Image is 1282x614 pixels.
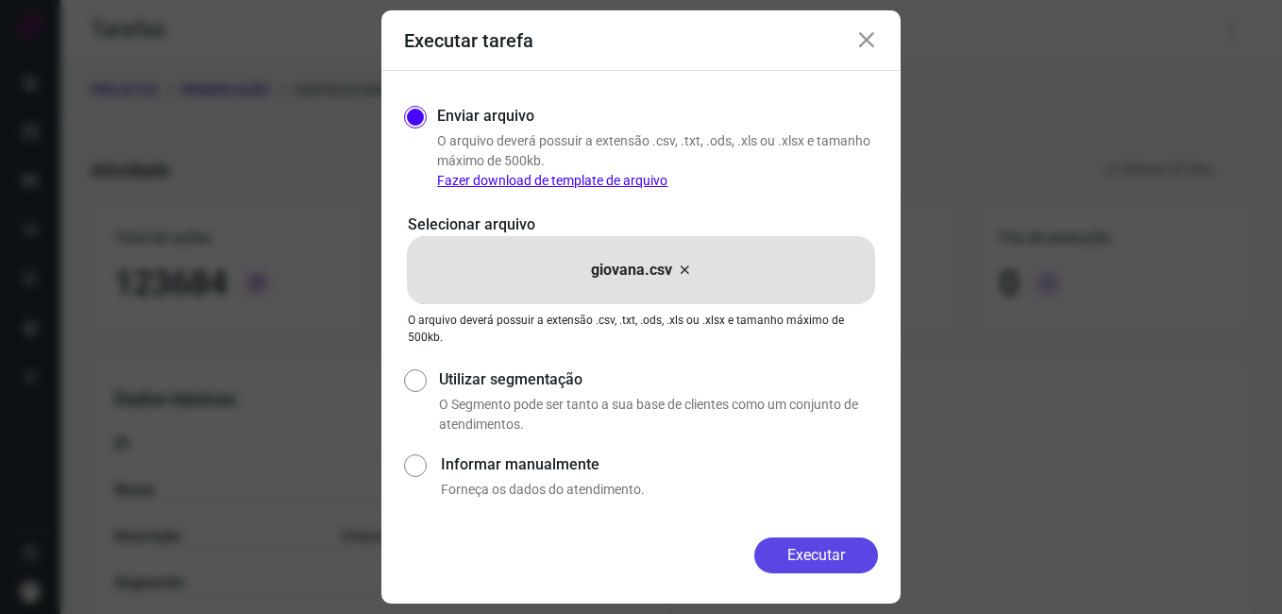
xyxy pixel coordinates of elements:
label: Utilizar segmentação [439,368,878,391]
a: Fazer download de template de arquivo [437,173,667,188]
label: Enviar arquivo [437,105,534,128]
button: Executar [754,537,878,573]
p: O Segmento pode ser tanto a sua base de clientes como um conjunto de atendimentos. [439,395,878,435]
p: Selecionar arquivo [408,213,874,236]
p: Forneça os dados do atendimento. [441,480,878,500]
h3: Executar tarefa [404,29,533,52]
label: Informar manualmente [441,453,878,476]
p: O arquivo deverá possuir a extensão .csv, .txt, .ods, .xls ou .xlsx e tamanho máximo de 500kb. [408,312,874,346]
p: giovana.csv [591,259,672,281]
p: O arquivo deverá possuir a extensão .csv, .txt, .ods, .xls ou .xlsx e tamanho máximo de 500kb. [437,131,878,191]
